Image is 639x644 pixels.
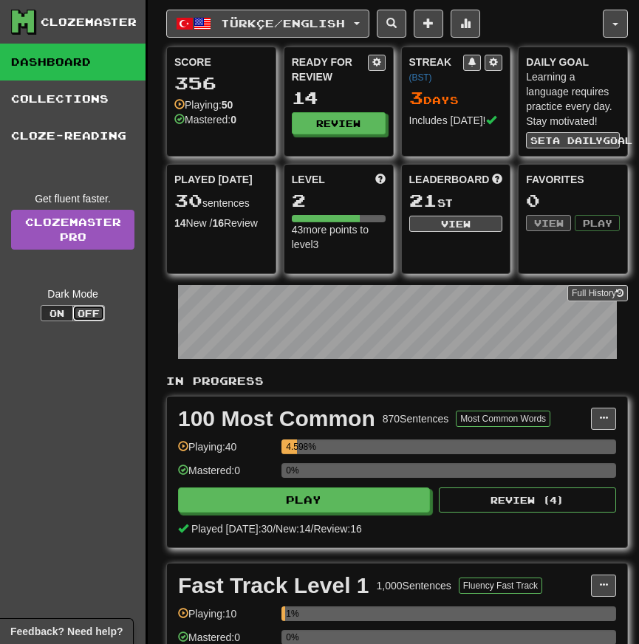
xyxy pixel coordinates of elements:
button: View [409,216,503,232]
button: Türkçe/English [166,10,369,38]
button: Most Common Words [456,411,550,427]
span: Review: 16 [313,523,361,535]
button: Seta dailygoal [526,132,620,148]
span: 3 [409,87,423,108]
div: Fast Track Level 1 [178,575,369,597]
div: Includes [DATE]! [409,113,503,128]
strong: 50 [222,99,233,111]
span: a daily [553,135,603,145]
span: Leaderboard [409,172,490,187]
button: Off [72,305,105,321]
div: New / Review [174,216,268,230]
span: 30 [174,190,202,210]
button: Add sentence to collection [414,10,443,38]
div: 0 [526,191,620,210]
button: Review [292,112,386,134]
button: View [526,215,571,231]
div: Day s [409,89,503,108]
div: 356 [174,74,268,92]
div: Streak [409,55,464,84]
div: Get fluent faster. [11,191,134,206]
button: Fluency Fast Track [459,578,542,594]
div: Ready for Review [292,55,368,84]
div: 4.598% [286,439,297,454]
div: Score [174,55,268,69]
strong: 14 [174,217,186,229]
div: Learning a language requires practice every day. Stay motivated! [526,69,620,129]
strong: 0 [230,114,236,126]
a: ClozemasterPro [11,210,134,250]
div: Clozemaster [41,15,137,30]
p: In Progress [166,374,628,388]
button: More stats [451,10,480,38]
span: Level [292,172,325,187]
div: 100 Most Common [178,408,375,430]
span: New: 14 [276,523,310,535]
div: 1,000 Sentences [377,578,451,593]
span: / [311,523,314,535]
div: Playing: 10 [178,606,274,631]
span: This week in points, UTC [492,172,502,187]
div: Mastered: [174,112,236,127]
div: st [409,191,503,210]
div: 2 [292,191,386,210]
button: Search sentences [377,10,406,38]
button: On [41,305,73,321]
span: Played [DATE]: 30 [191,523,273,535]
span: 21 [409,190,437,210]
span: Played [DATE] [174,172,253,187]
div: 870 Sentences [383,411,449,426]
div: Playing: [174,97,233,112]
div: Dark Mode [11,287,134,301]
div: 14 [292,89,386,107]
span: Türkçe / English [221,17,345,30]
span: Score more points to level up [375,172,386,187]
span: Open feedback widget [10,624,123,639]
a: (BST) [409,72,432,83]
span: / [273,523,276,535]
strong: 16 [212,217,224,229]
button: Play [178,487,430,513]
div: Mastered: 0 [178,463,274,487]
div: 43 more points to level 3 [292,222,386,252]
button: Full History [567,285,628,301]
button: Play [575,215,620,231]
div: Playing: 40 [178,439,274,464]
div: Favorites [526,172,620,187]
div: sentences [174,191,268,210]
div: Daily Goal [526,55,620,69]
button: Review (4) [439,487,616,513]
